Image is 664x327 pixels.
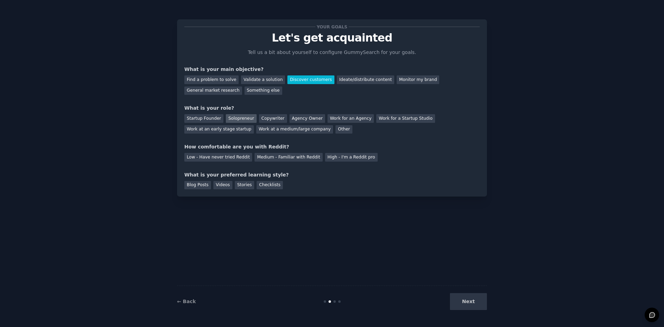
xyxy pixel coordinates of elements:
[245,49,419,56] p: Tell us a bit about yourself to configure GummySearch for your goals.
[259,114,287,123] div: Copywriter
[184,87,242,95] div: General market research
[184,32,480,44] p: Let's get acquainted
[256,125,333,134] div: Work at a medium/large company
[315,23,349,30] span: Your goals
[376,114,435,123] div: Work for a Startup Studio
[328,114,374,123] div: Work for an Agency
[184,114,223,123] div: Startup Founder
[184,66,480,73] div: What is your main objective?
[235,181,254,190] div: Stories
[255,153,322,162] div: Medium - Familiar with Reddit
[184,105,480,112] div: What is your role?
[184,181,211,190] div: Blog Posts
[226,114,256,123] div: Solopreneur
[289,114,325,123] div: Agency Owner
[245,87,282,95] div: Something else
[397,75,439,84] div: Monitor my brand
[184,75,239,84] div: Find a problem to solve
[257,181,283,190] div: Checklists
[184,143,480,151] div: How comfortable are you with Reddit?
[177,299,196,304] a: ← Back
[184,153,252,162] div: Low - Have never tried Reddit
[241,75,285,84] div: Validate a solution
[337,75,394,84] div: Ideate/distribute content
[184,125,254,134] div: Work at an early stage startup
[335,125,352,134] div: Other
[184,171,480,179] div: What is your preferred learning style?
[287,75,334,84] div: Discover customers
[325,153,378,162] div: High - I'm a Reddit pro
[213,181,232,190] div: Videos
